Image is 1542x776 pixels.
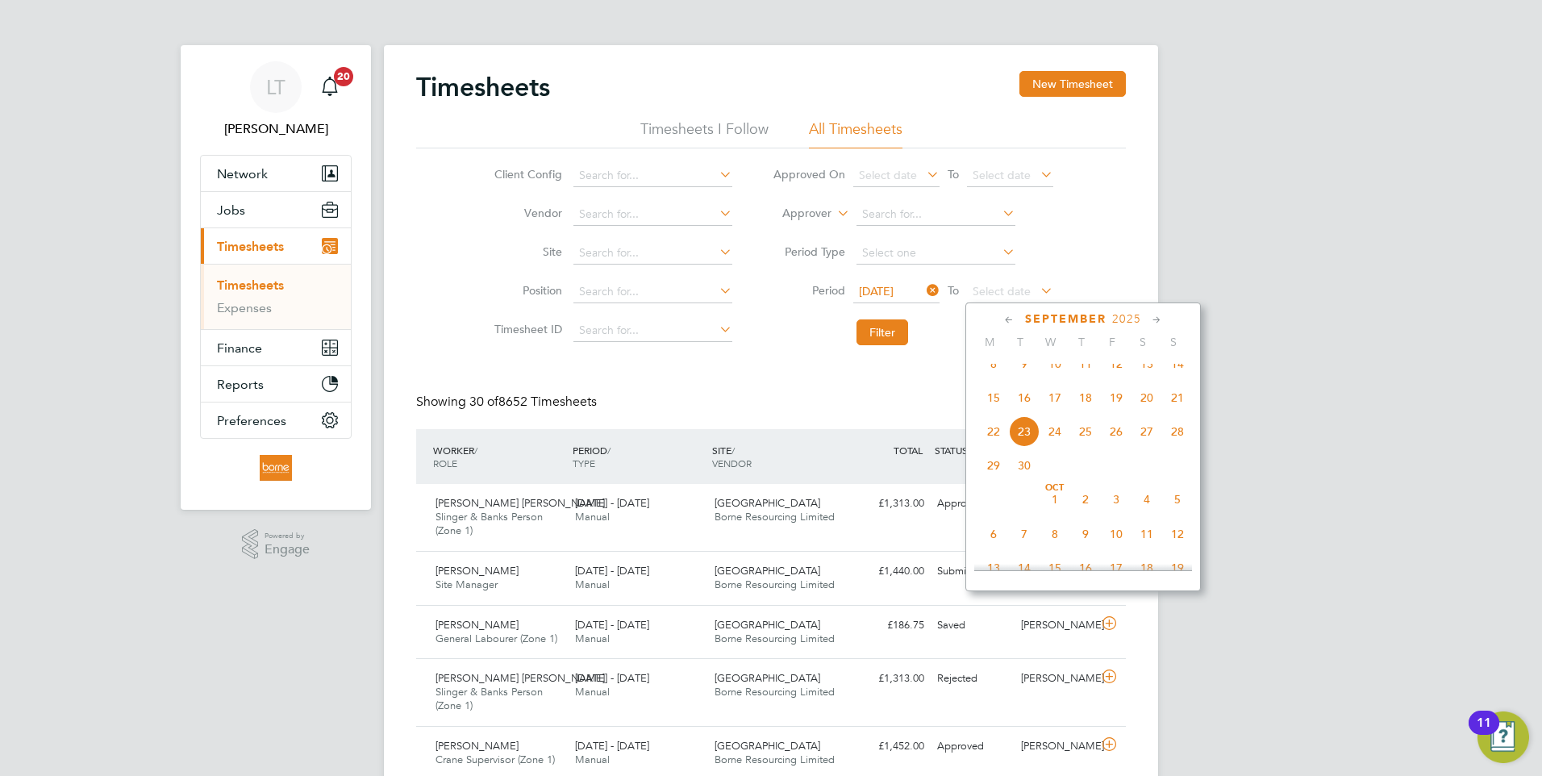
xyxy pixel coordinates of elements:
[201,264,351,329] div: Timesheets
[715,496,820,510] span: [GEOGRAPHIC_DATA]
[573,165,732,187] input: Search for...
[931,436,1015,465] div: STATUS
[1070,484,1101,515] span: 2
[217,166,268,181] span: Network
[1097,335,1127,349] span: F
[575,618,649,632] span: [DATE] - [DATE]
[436,632,557,645] span: General Labourer (Zone 1)
[1131,484,1162,515] span: 4
[931,612,1015,639] div: Saved
[978,519,1009,549] span: 6
[943,280,964,301] span: To
[856,242,1015,265] input: Select one
[1162,416,1193,447] span: 28
[847,558,931,585] div: £1,440.00
[260,455,291,481] img: borneltd-logo-retina.png
[436,564,519,578] span: [PERSON_NAME]
[201,330,351,365] button: Finance
[1009,348,1040,379] span: 9
[265,529,310,543] span: Powered by
[266,77,285,98] span: LT
[931,490,1015,517] div: Approved
[201,228,351,264] button: Timesheets
[575,632,610,645] span: Manual
[416,71,550,103] h2: Timesheets
[575,564,649,578] span: [DATE] - [DATE]
[200,455,352,481] a: Go to home page
[217,377,264,392] span: Reports
[978,450,1009,481] span: 29
[1158,335,1189,349] span: S
[201,366,351,402] button: Reports
[973,168,1031,182] span: Select date
[974,335,1005,349] span: M
[575,510,610,524] span: Manual
[1162,484,1193,515] span: 5
[575,753,610,766] span: Manual
[436,510,543,537] span: Slinger & Banks Person (Zone 1)
[978,416,1009,447] span: 22
[856,203,1015,226] input: Search for...
[573,203,732,226] input: Search for...
[469,394,597,410] span: 8652 Timesheets
[490,167,562,181] label: Client Config
[436,671,605,685] span: [PERSON_NAME] [PERSON_NAME]
[573,457,595,469] span: TYPE
[436,618,519,632] span: [PERSON_NAME]
[265,543,310,557] span: Engage
[200,119,352,139] span: Luana Tarniceru
[1127,335,1158,349] span: S
[715,739,820,753] span: [GEOGRAPHIC_DATA]
[1162,553,1193,583] span: 19
[978,382,1009,413] span: 15
[575,496,649,510] span: [DATE] - [DATE]
[1009,553,1040,583] span: 14
[474,444,477,457] span: /
[847,490,931,517] div: £1,313.00
[1131,382,1162,413] span: 20
[1131,416,1162,447] span: 27
[708,436,848,478] div: SITE
[1009,450,1040,481] span: 30
[1040,519,1070,549] span: 8
[490,244,562,259] label: Site
[1070,553,1101,583] span: 16
[1015,733,1098,760] div: [PERSON_NAME]
[436,753,555,766] span: Crane Supervisor (Zone 1)
[490,283,562,298] label: Position
[1101,553,1131,583] span: 17
[1040,382,1070,413] span: 17
[607,444,611,457] span: /
[1101,348,1131,379] span: 12
[1040,416,1070,447] span: 24
[436,685,543,712] span: Slinger & Banks Person (Zone 1)
[773,167,845,181] label: Approved On
[715,685,835,699] span: Borne Resourcing Limited
[490,206,562,220] label: Vendor
[978,348,1009,379] span: 8
[1015,612,1098,639] div: [PERSON_NAME]
[1005,335,1036,349] span: T
[1040,484,1070,492] span: Oct
[436,739,519,753] span: [PERSON_NAME]
[1101,519,1131,549] span: 10
[1040,348,1070,379] span: 10
[943,164,964,185] span: To
[1025,312,1106,326] span: September
[894,444,923,457] span: TOTAL
[715,632,835,645] span: Borne Resourcing Limited
[859,168,917,182] span: Select date
[575,578,610,591] span: Manual
[416,394,600,411] div: Showing
[217,202,245,218] span: Jobs
[1162,348,1193,379] span: 14
[1162,519,1193,549] span: 12
[847,665,931,692] div: £1,313.00
[931,733,1015,760] div: Approved
[731,444,735,457] span: /
[1101,484,1131,515] span: 3
[847,733,931,760] div: £1,452.00
[1101,382,1131,413] span: 19
[715,510,835,524] span: Borne Resourcing Limited
[573,319,732,342] input: Search for...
